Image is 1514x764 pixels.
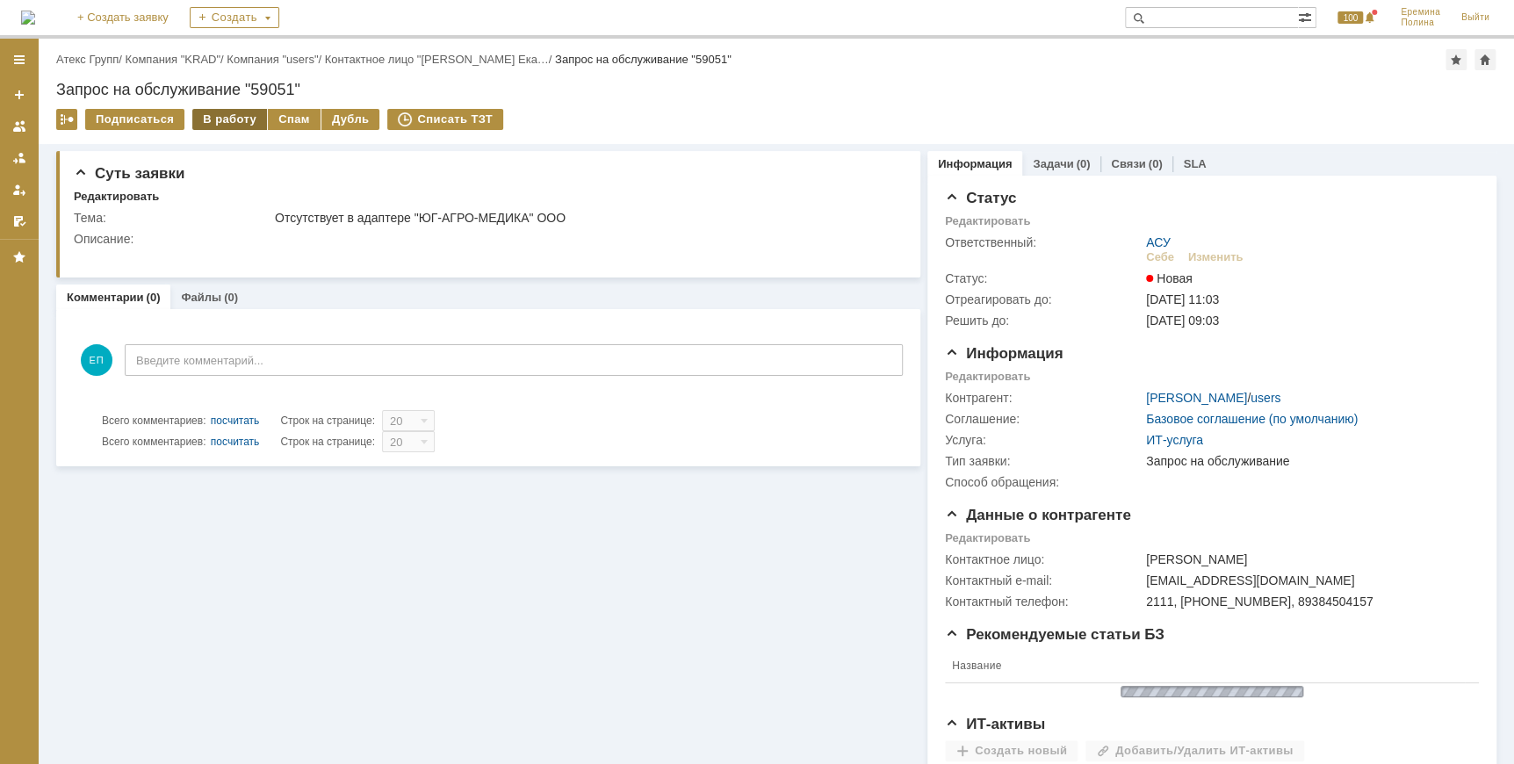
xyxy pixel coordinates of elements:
i: Строк на странице: [102,431,375,452]
a: Перейти на домашнюю страницу [21,11,35,25]
div: Способ обращения: [945,475,1143,489]
a: users [1251,391,1280,405]
div: Статус: [945,271,1143,285]
a: [PERSON_NAME] [1146,391,1247,405]
a: Мои заявки [5,176,33,204]
a: Задачи [1033,157,1073,170]
div: Редактировать [74,190,159,204]
div: Контактный телефон: [945,595,1143,609]
div: посчитать [211,410,260,431]
div: Изменить [1188,250,1244,264]
div: Работа с массовостью [56,109,77,130]
div: Запрос на обслуживание "59051" [56,81,1496,98]
div: Описание: [74,232,898,246]
i: Строк на странице: [102,410,375,431]
div: (0) [1149,157,1163,170]
a: ИТ-услуга [1146,433,1203,447]
a: Связи [1111,157,1145,170]
a: Заявки в моей ответственности [5,144,33,172]
a: Компания "users" [227,53,318,66]
span: Новая [1146,271,1193,285]
div: (0) [224,291,238,304]
span: [DATE] 09:03 [1146,314,1219,328]
span: Информация [945,345,1063,362]
img: wJIQAAOwAAAAAAAAAAAA== [1115,683,1309,700]
span: Рекомендуемые статьи БЗ [945,626,1164,643]
a: Информация [938,157,1012,170]
span: Данные о контрагенте [945,507,1131,523]
span: ЕП [81,344,112,376]
span: Расширенный поиск [1298,8,1316,25]
span: Всего комментариев: [102,436,205,448]
a: Мои согласования [5,207,33,235]
div: Контрагент: [945,391,1143,405]
a: Комментарии [67,291,144,304]
a: Заявки на командах [5,112,33,141]
div: [EMAIL_ADDRESS][DOMAIN_NAME] [1146,573,1470,587]
div: Решить до: [945,314,1143,328]
div: Ответственный: [945,235,1143,249]
div: Сделать домашней страницей [1474,49,1496,70]
span: Всего комментариев: [102,414,205,427]
span: 100 [1337,11,1363,24]
span: Еремина [1401,7,1440,18]
a: Компания "KRAD" [126,53,220,66]
a: Контактное лицо "[PERSON_NAME] Ека… [325,53,549,66]
span: Полина [1401,18,1440,28]
div: [PERSON_NAME] [1146,552,1470,566]
div: Запрос на обслуживание [1146,454,1470,468]
div: Добавить в избранное [1446,49,1467,70]
div: Создать [190,7,279,28]
div: Редактировать [945,214,1030,228]
a: SLA [1183,157,1206,170]
div: / [227,53,324,66]
div: Услуга: [945,433,1143,447]
a: Создать заявку [5,81,33,109]
div: (0) [1076,157,1090,170]
div: Отреагировать до: [945,292,1143,306]
div: Запрос на обслуживание "59051" [555,53,732,66]
div: Редактировать [945,370,1030,384]
div: Себе [1146,250,1174,264]
div: Тип заявки: [945,454,1143,468]
div: Отсутствует в адаптере "ЮГ-АГРО-МЕДИКА" ООО [275,211,895,225]
div: Контактное лицо: [945,552,1143,566]
span: ИТ-активы [945,716,1045,732]
div: Тема: [74,211,271,225]
a: Файлы [181,291,221,304]
span: Статус [945,190,1016,206]
a: АСУ [1146,235,1171,249]
img: logo [21,11,35,25]
a: Атекс Групп [56,53,119,66]
span: [DATE] 11:03 [1146,292,1219,306]
span: Суть заявки [74,165,184,182]
div: / [126,53,227,66]
div: посчитать [211,431,260,452]
div: (0) [147,291,161,304]
div: Контактный e-mail: [945,573,1143,587]
div: / [56,53,126,66]
th: Название [945,649,1465,683]
a: Базовое соглашение (по умолчанию) [1146,412,1358,426]
div: 2111, [PHONE_NUMBER], 89384504157 [1146,595,1470,609]
div: / [1146,391,1280,405]
div: Редактировать [945,531,1030,545]
div: / [325,53,555,66]
div: Соглашение: [945,412,1143,426]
